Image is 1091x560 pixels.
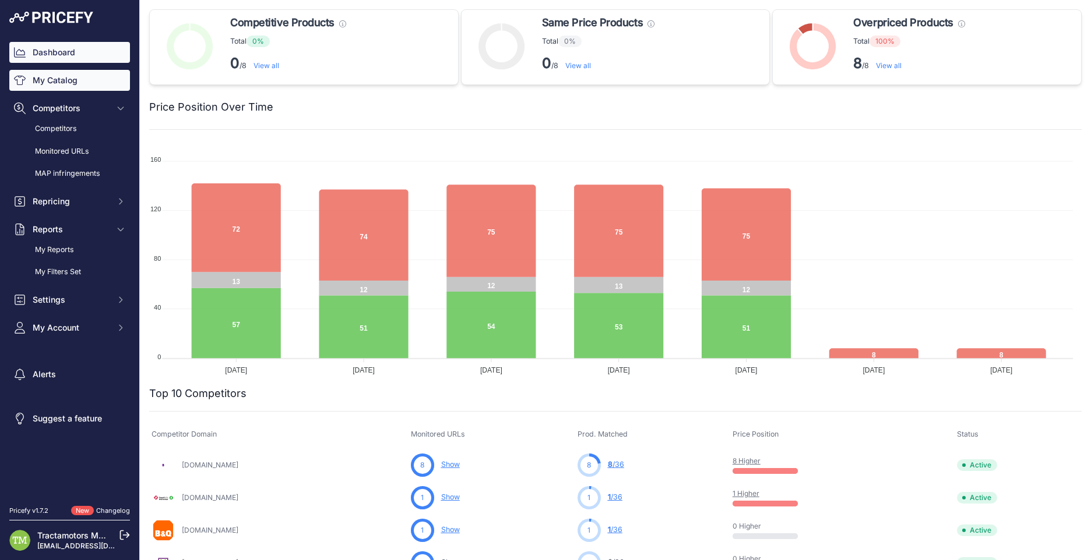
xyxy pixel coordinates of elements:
a: 1/36 [608,492,622,501]
p: Total [853,36,965,47]
a: [DOMAIN_NAME] [182,526,238,534]
span: New [71,506,94,516]
span: Active [957,524,997,536]
strong: 8 [853,55,862,72]
span: 1 [587,525,590,536]
span: Price Position [733,430,779,438]
span: 0% [247,36,270,47]
h2: Top 10 Competitors [149,385,247,402]
span: 8 [420,460,424,470]
nav: Sidebar [9,42,130,492]
button: Competitors [9,98,130,119]
span: Competitive Products [230,15,335,31]
tspan: 40 [154,304,161,311]
a: [DOMAIN_NAME] [182,493,238,502]
tspan: 160 [150,156,161,163]
a: Show [441,525,460,534]
button: Repricing [9,191,130,212]
span: Reports [33,224,109,235]
span: Settings [33,294,109,306]
a: Competitors [9,119,130,139]
tspan: 0 [157,353,161,360]
a: Monitored URLs [9,141,130,162]
span: 1 [421,492,424,503]
a: [DOMAIN_NAME] [182,460,238,469]
a: MAP infringements [9,164,130,184]
button: Settings [9,289,130,310]
tspan: [DATE] [225,366,247,374]
tspan: [DATE] [608,366,630,374]
span: 0% [558,36,582,47]
a: 1/36 [608,525,622,534]
a: 8 Higher [733,456,761,465]
p: 0 Higher [733,522,807,531]
a: Alerts [9,364,130,385]
p: Total [542,36,654,47]
a: Suggest a feature [9,408,130,429]
span: 100% [870,36,900,47]
h2: Price Position Over Time [149,99,273,115]
tspan: 80 [154,255,161,262]
a: View all [876,61,902,70]
a: [EMAIL_ADDRESS][DOMAIN_NAME] [37,541,159,550]
a: My Filters Set [9,262,130,282]
span: Competitors [33,102,109,114]
span: My Account [33,322,109,334]
img: Pricefy Logo [9,12,93,23]
a: 8/36 [608,460,624,469]
tspan: 120 [150,205,161,212]
tspan: [DATE] [863,366,885,374]
span: 1 [587,492,590,503]
div: Pricefy v1.7.2 [9,506,48,516]
strong: 0 [542,55,551,72]
span: 1 [421,525,424,536]
a: My Reports [9,240,130,260]
span: Active [957,492,997,504]
a: View all [565,61,591,70]
span: 1 [608,492,611,501]
span: 8 [608,460,613,469]
a: My Catalog [9,70,130,91]
span: Repricing [33,196,109,207]
button: Reports [9,219,130,240]
p: /8 [542,54,654,73]
p: /8 [230,54,346,73]
span: Active [957,459,997,471]
strong: 0 [230,55,240,72]
a: 1 Higher [733,489,759,498]
p: Total [230,36,346,47]
span: Status [957,430,979,438]
a: Show [441,492,460,501]
span: Competitor Domain [152,430,217,438]
tspan: [DATE] [735,366,758,374]
tspan: [DATE] [480,366,502,374]
a: Dashboard [9,42,130,63]
button: My Account [9,317,130,338]
span: Same Price Products [542,15,643,31]
span: 8 [587,460,591,470]
span: Monitored URLs [411,430,465,438]
span: Overpriced Products [853,15,953,31]
span: Prod. Matched [578,430,628,438]
span: 1 [608,525,611,534]
tspan: [DATE] [990,366,1012,374]
tspan: [DATE] [353,366,375,374]
a: Tractamotors Marketing [37,530,131,540]
p: /8 [853,54,965,73]
a: Changelog [96,506,130,515]
a: Show [441,460,460,469]
a: View all [254,61,279,70]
